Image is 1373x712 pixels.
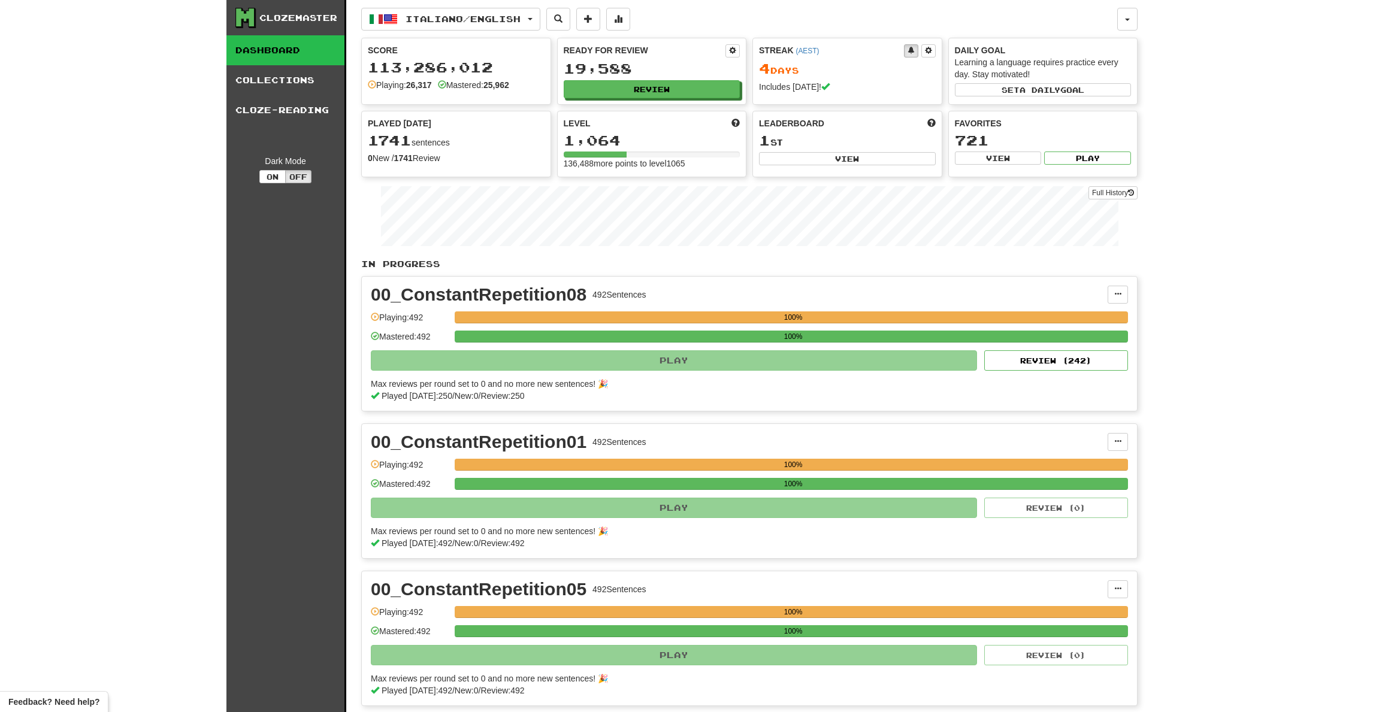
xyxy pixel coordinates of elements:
span: Review: 492 [480,538,524,548]
div: Max reviews per round set to 0 and no more new sentences! 🎉 [371,672,1121,684]
span: 4 [759,60,770,77]
a: Collections [226,65,344,95]
div: Mastered: [438,79,509,91]
div: 100% [458,331,1128,343]
div: Mastered: 492 [371,625,449,645]
span: This week in points, UTC [927,117,936,129]
div: Dark Mode [235,155,335,167]
span: Open feedback widget [8,696,99,708]
span: / [479,391,481,401]
div: 100% [458,606,1128,618]
button: View [955,152,1042,165]
div: Ready for Review [564,44,726,56]
a: Dashboard [226,35,344,65]
span: / [452,538,455,548]
span: / [452,391,455,401]
span: 1 [759,132,770,149]
strong: 0 [368,153,373,163]
div: 00_ConstantRepetition08 [371,286,586,304]
button: More stats [606,8,630,31]
span: Review: 250 [480,391,524,401]
div: 113,286,012 [368,60,545,75]
div: 492 Sentences [592,583,646,595]
button: Play [371,350,977,371]
div: 492 Sentences [592,289,646,301]
div: 00_ConstantRepetition05 [371,580,586,598]
div: 721 [955,133,1132,148]
div: Mastered: 492 [371,331,449,350]
button: Add sentence to collection [576,8,600,31]
span: Review: 492 [480,686,524,695]
a: (AEST) [796,47,819,55]
div: st [759,133,936,149]
button: Seta dailygoal [955,83,1132,96]
span: Played [DATE]: 492 [382,538,452,548]
button: Off [285,170,312,183]
span: / [479,686,481,695]
div: Learning a language requires practice every day. Stay motivated! [955,56,1132,80]
div: 100% [458,478,1128,490]
button: Play [1044,152,1131,165]
div: Daily Goal [955,44,1132,56]
span: Score more points to level up [731,117,740,129]
p: In Progress [361,258,1138,270]
div: Max reviews per round set to 0 and no more new sentences! 🎉 [371,525,1121,537]
button: On [259,170,286,183]
div: Playing: 492 [371,459,449,478]
button: Play [371,498,977,518]
div: New / Review [368,152,545,164]
div: sentences [368,133,545,149]
div: Day s [759,61,936,77]
span: / [452,686,455,695]
div: 492 Sentences [592,436,646,448]
span: Played [DATE]: 492 [382,686,452,695]
div: 00_ConstantRepetition01 [371,433,586,451]
button: Search sentences [546,8,570,31]
button: View [759,152,936,165]
strong: 26,317 [406,80,432,90]
span: Leaderboard [759,117,824,129]
div: Playing: [368,79,432,91]
span: Played [DATE] [368,117,431,129]
button: Review (0) [984,498,1128,518]
button: Review [564,80,740,98]
div: Max reviews per round set to 0 and no more new sentences! 🎉 [371,378,1121,390]
div: 100% [458,625,1128,637]
strong: 25,962 [483,80,509,90]
span: New: 0 [455,686,479,695]
div: 100% [458,311,1128,323]
div: 19,588 [564,61,740,76]
div: 1,064 [564,133,740,148]
div: Includes [DATE]! [759,81,936,93]
button: Review (242) [984,350,1128,371]
span: / [479,538,481,548]
a: Full History [1088,186,1138,199]
div: 136,488 more points to level 1065 [564,157,740,169]
div: Favorites [955,117,1132,129]
button: Review (0) [984,645,1128,665]
strong: 1741 [394,153,413,163]
button: Play [371,645,977,665]
div: Score [368,44,545,56]
span: Level [564,117,591,129]
div: Streak [759,44,904,56]
button: Italiano/English [361,8,540,31]
div: Playing: 492 [371,606,449,626]
span: a daily [1020,86,1060,94]
div: Playing: 492 [371,311,449,331]
div: Mastered: 492 [371,478,449,498]
span: New: 0 [455,538,479,548]
span: New: 0 [455,391,479,401]
div: 100% [458,459,1128,471]
span: Played [DATE]: 250 [382,391,452,401]
div: Clozemaster [259,12,337,24]
span: Italiano / English [406,14,521,24]
span: 1741 [368,132,412,149]
a: Cloze-Reading [226,95,344,125]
